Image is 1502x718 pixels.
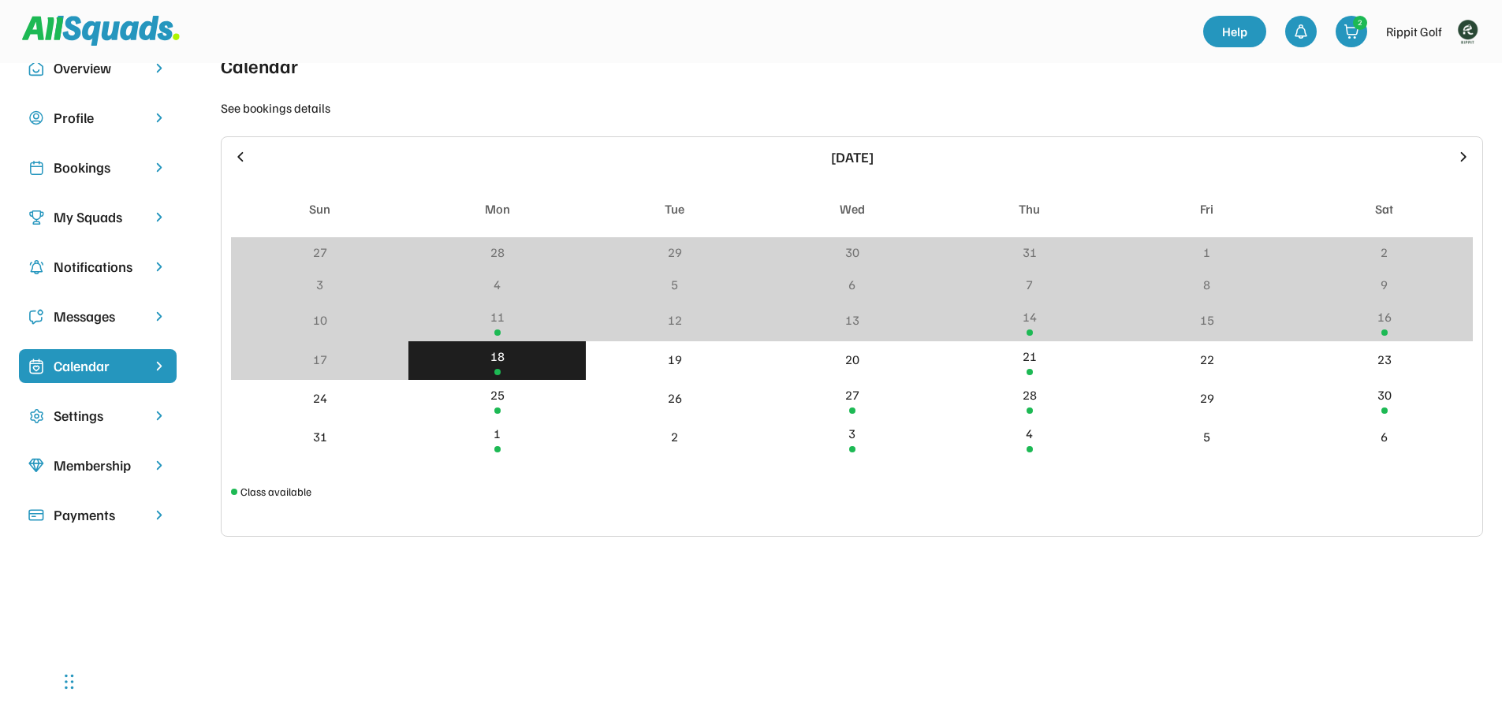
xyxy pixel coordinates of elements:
div: Sun [309,199,330,218]
div: [DATE] [258,147,1446,168]
div: Thu [1019,199,1040,218]
div: Calendar [54,355,142,377]
div: 6 [848,275,855,294]
div: Settings [54,405,142,426]
div: 17 [313,350,327,369]
div: 10 [313,311,327,329]
img: chevron-right.svg [151,160,167,175]
div: 2 [671,427,678,446]
div: 23 [1377,350,1392,369]
img: chevron-right.svg [151,110,167,125]
img: chevron-right.svg [151,408,167,423]
div: See bookings details [221,99,330,117]
div: 2 [1354,17,1366,28]
div: Messages [54,306,142,327]
img: chevron-right.svg [151,508,167,523]
div: 7 [1026,275,1033,294]
img: Icon%20copy%202.svg [28,160,44,176]
img: Icon%20copy%205.svg [28,309,44,325]
img: Icon%20copy%208.svg [28,458,44,474]
div: 4 [494,275,501,294]
img: chevron-right.svg [151,259,167,274]
div: Fri [1200,199,1213,218]
div: 29 [668,243,682,262]
div: 8 [1203,275,1210,294]
img: chevron-right%20copy%203.svg [151,359,167,374]
div: 19 [668,350,682,369]
img: user-circle.svg [28,110,44,126]
div: 1 [1203,243,1210,262]
div: 30 [1377,385,1392,404]
div: 3 [848,424,855,443]
img: chevron-right.svg [151,210,167,225]
img: chevron-right.svg [151,458,167,473]
div: 14 [1023,307,1037,326]
div: 20 [845,350,859,369]
img: chevron-right.svg [151,309,167,324]
div: 21 [1023,347,1037,366]
div: 29 [1200,389,1214,407]
div: 18 [490,347,505,366]
div: 11 [490,307,505,326]
img: chevron-right.svg [151,61,167,76]
div: Mon [485,199,510,218]
div: 6 [1381,427,1388,446]
div: Membership [54,455,142,476]
div: Sat [1375,199,1393,218]
div: 4 [1026,424,1033,443]
div: 28 [490,243,505,262]
img: Icon%20%2825%29.svg [28,359,44,374]
div: 31 [1023,243,1037,262]
img: Rippitlogov2_green.png [1452,16,1483,47]
img: Icon%20%2815%29.svg [28,508,44,523]
div: 26 [668,389,682,407]
div: Notifications [54,256,142,277]
div: 24 [313,389,327,407]
img: Icon%20copy%203.svg [28,210,44,225]
div: Bookings [54,157,142,178]
div: 5 [1203,427,1210,446]
div: 27 [313,243,327,262]
div: 13 [845,311,859,329]
div: 22 [1200,350,1214,369]
img: Icon%20copy%2016.svg [28,408,44,424]
img: Icon%20copy%2010.svg [28,61,44,76]
div: Calendar [221,51,298,80]
img: Squad%20Logo.svg [22,16,180,46]
div: 30 [845,243,859,262]
div: Rippit Golf [1386,22,1442,41]
a: Help [1203,16,1266,47]
img: bell-03%20%281%29.svg [1293,24,1309,39]
div: 5 [671,275,678,294]
div: 16 [1377,307,1392,326]
div: 28 [1023,385,1037,404]
div: 1 [494,424,501,443]
img: Icon%20copy%204.svg [28,259,44,275]
div: 31 [313,427,327,446]
div: Tue [665,199,684,218]
img: shopping-cart-01%20%281%29.svg [1344,24,1359,39]
div: 15 [1200,311,1214,329]
div: 12 [668,311,682,329]
div: My Squads [54,206,142,228]
div: Payments [54,504,142,526]
div: Wed [840,199,865,218]
div: 9 [1381,275,1388,294]
div: 2 [1381,243,1388,262]
div: 27 [845,385,859,404]
div: Overview [54,58,142,79]
div: Class available [240,483,311,500]
div: 3 [316,275,323,294]
div: 25 [490,385,505,404]
div: Profile [54,107,142,128]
